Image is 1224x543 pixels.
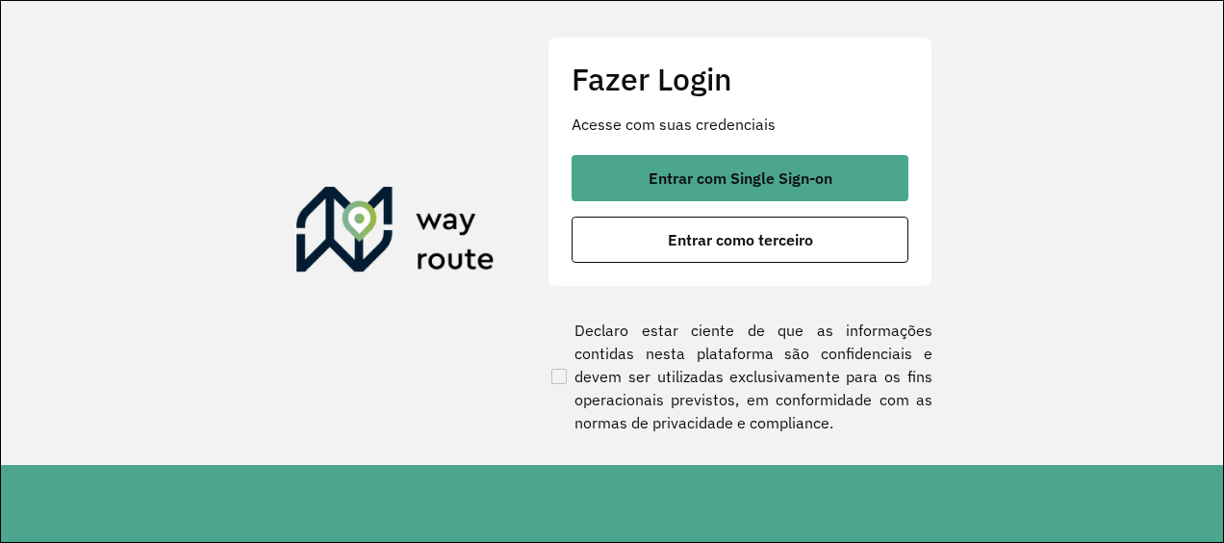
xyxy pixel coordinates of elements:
img: Roteirizador AmbevTech [296,187,495,279]
h2: Fazer Login [572,61,908,97]
label: Declaro estar ciente de que as informações contidas nesta plataforma são confidenciais e devem se... [548,319,932,434]
p: Acesse com suas credenciais [572,113,908,136]
button: button [572,217,908,263]
button: button [572,155,908,201]
span: Entrar como terceiro [668,232,813,247]
span: Entrar com Single Sign-on [649,170,832,186]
